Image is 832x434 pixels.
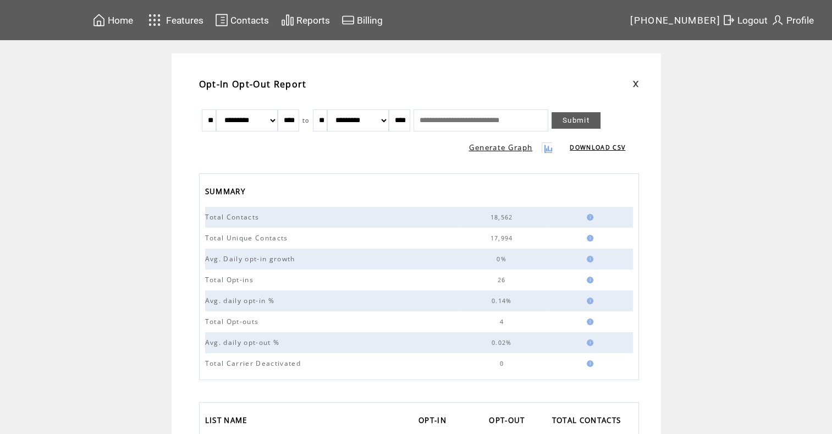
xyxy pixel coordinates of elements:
[583,360,593,367] img: help.gif
[570,144,625,151] a: DOWNLOAD CSV
[205,233,291,243] span: Total Unique Contacts
[215,13,228,27] img: contacts.svg
[91,12,135,29] a: Home
[281,13,294,27] img: chart.svg
[720,12,769,29] a: Logout
[92,13,106,27] img: home.svg
[199,78,307,90] span: Opt-In Opt-Out Report
[497,255,509,263] span: 0%
[489,413,527,431] span: OPT-OUT
[144,9,206,31] a: Features
[491,213,516,221] span: 18,562
[205,275,256,284] span: Total Opt-ins
[583,235,593,241] img: help.gif
[205,254,298,263] span: Avg. Daily opt-in growth
[205,317,262,326] span: Total Opt-outs
[630,15,720,26] span: [PHONE_NUMBER]
[279,12,332,29] a: Reports
[499,318,506,326] span: 4
[583,277,593,283] img: help.gif
[205,296,277,305] span: Avg. daily opt-in %
[166,15,203,26] span: Features
[418,413,449,431] span: OPT-IN
[552,112,600,129] a: Submit
[583,214,593,221] img: help.gif
[492,297,515,305] span: 0.14%
[583,298,593,304] img: help.gif
[341,13,355,27] img: creidtcard.svg
[722,13,735,27] img: exit.svg
[205,413,250,431] span: LIST NAME
[489,413,530,431] a: OPT-OUT
[491,234,516,242] span: 17,994
[296,15,330,26] span: Reports
[771,13,784,27] img: profile.svg
[737,15,768,26] span: Logout
[552,413,624,431] span: TOTAL CONTACTS
[418,413,452,431] a: OPT-IN
[205,338,283,347] span: Avg. daily opt-out %
[213,12,271,29] a: Contacts
[145,11,164,29] img: features.svg
[786,15,814,26] span: Profile
[205,212,262,222] span: Total Contacts
[498,276,509,284] span: 26
[492,339,515,347] span: 0.02%
[583,339,593,346] img: help.gif
[340,12,384,29] a: Billing
[205,359,304,368] span: Total Carrier Deactivated
[230,15,269,26] span: Contacts
[205,184,248,202] span: SUMMARY
[357,15,383,26] span: Billing
[108,15,133,26] span: Home
[205,413,253,431] a: LIST NAME
[499,360,506,367] span: 0
[552,413,627,431] a: TOTAL CONTACTS
[769,12,816,29] a: Profile
[302,117,310,124] span: to
[583,256,593,262] img: help.gif
[583,318,593,325] img: help.gif
[469,142,533,152] a: Generate Graph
